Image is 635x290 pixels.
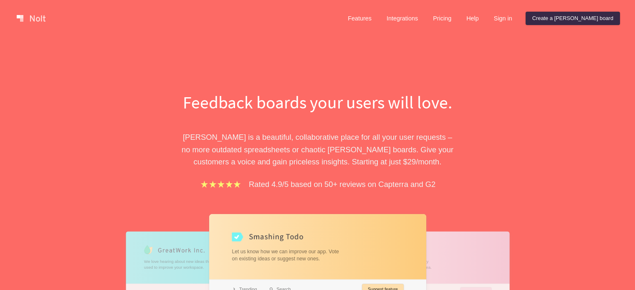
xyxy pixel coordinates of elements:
p: Rated 4.9/5 based on 50+ reviews on Capterra and G2 [249,178,435,190]
a: Features [341,12,378,25]
a: Pricing [426,12,458,25]
a: Integrations [380,12,425,25]
p: [PERSON_NAME] is a beautiful, collaborative place for all your user requests – no more outdated s... [174,131,462,168]
a: Sign in [487,12,519,25]
h1: Feedback boards your users will love. [174,90,462,114]
a: Create a [PERSON_NAME] board [526,12,620,25]
a: Help [460,12,486,25]
img: stars.b067e34983.png [200,179,242,189]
